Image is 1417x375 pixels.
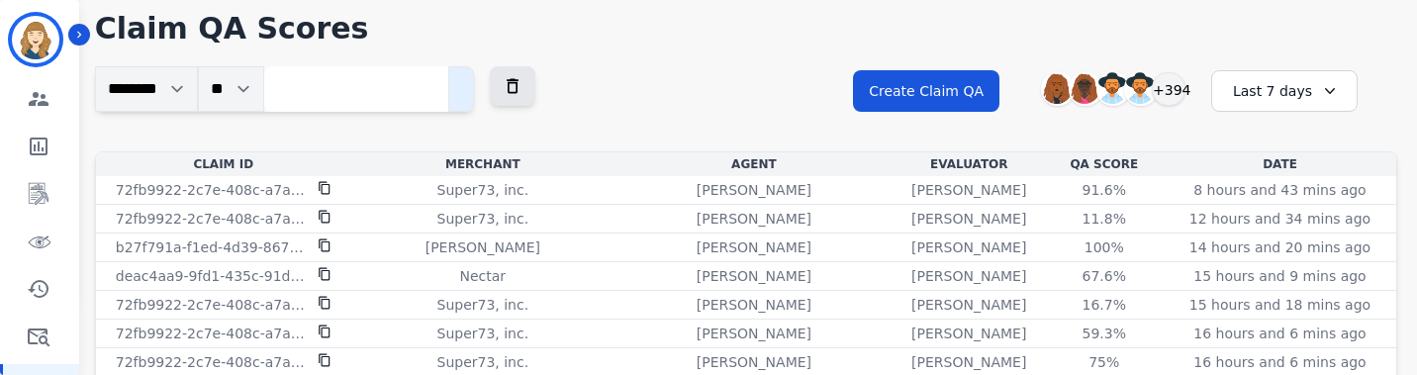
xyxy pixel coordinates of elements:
[437,352,529,372] p: Super73, inc.
[911,180,1026,200] p: [PERSON_NAME]
[437,295,529,315] p: Super73, inc.
[100,156,347,172] div: Claim Id
[12,16,59,63] img: Bordered avatar
[1193,180,1366,200] p: 8 hours and 43 mins ago
[1168,156,1392,172] div: Date
[697,209,811,229] p: [PERSON_NAME]
[911,295,1026,315] p: [PERSON_NAME]
[618,156,890,172] div: Agent
[116,295,306,315] p: 72fb9922-2c7e-408c-a7af-65fa3901b6bc
[911,237,1026,257] p: [PERSON_NAME]
[697,324,811,343] p: [PERSON_NAME]
[1060,295,1149,315] div: 16.7%
[116,324,306,343] p: 72fb9922-2c7e-408c-a7af-65fa3901b6bc
[1060,209,1149,229] div: 11.8%
[697,266,811,286] p: [PERSON_NAME]
[1189,295,1370,315] p: 15 hours and 18 mins ago
[1060,266,1149,286] div: 67.6%
[1060,352,1149,372] div: 75%
[1193,352,1366,372] p: 16 hours and 6 mins ago
[1060,324,1149,343] div: 59.3%
[697,295,811,315] p: [PERSON_NAME]
[437,324,529,343] p: Super73, inc.
[911,352,1026,372] p: [PERSON_NAME]
[437,180,529,200] p: Super73, inc.
[437,209,529,229] p: Super73, inc.
[697,180,811,200] p: [PERSON_NAME]
[95,11,1397,47] h1: Claim QA Scores
[897,156,1041,172] div: Evaluator
[1189,209,1370,229] p: 12 hours and 34 mins ago
[1049,156,1160,172] div: QA Score
[1211,70,1358,112] div: Last 7 days
[116,209,306,229] p: 72fb9922-2c7e-408c-a7af-65fa3901b6bc
[1193,324,1366,343] p: 16 hours and 6 mins ago
[116,352,306,372] p: 72fb9922-2c7e-408c-a7af-65fa3901b6bc
[1060,237,1149,257] div: 100%
[853,70,999,112] button: Create Claim QA
[911,266,1026,286] p: [PERSON_NAME]
[911,209,1026,229] p: [PERSON_NAME]
[425,237,540,257] p: [PERSON_NAME]
[1189,237,1370,257] p: 14 hours and 20 mins ago
[116,180,306,200] p: 72fb9922-2c7e-408c-a7af-65fa3901b6bc
[1060,180,1149,200] div: 91.6%
[1193,266,1366,286] p: 15 hours and 9 mins ago
[697,352,811,372] p: [PERSON_NAME]
[911,324,1026,343] p: [PERSON_NAME]
[116,237,306,257] p: b27f791a-f1ed-4d39-8675-dbf2c5983b47
[116,266,306,286] p: deac4aa9-9fd1-435c-91d0-cd6d8d760fce
[697,237,811,257] p: [PERSON_NAME]
[1152,72,1185,106] div: +394
[460,266,507,286] p: Nectar
[355,156,611,172] div: Merchant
